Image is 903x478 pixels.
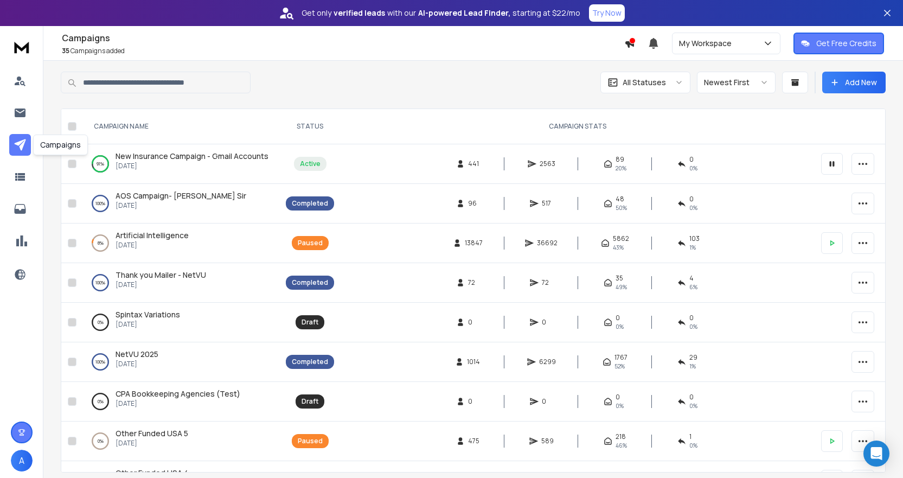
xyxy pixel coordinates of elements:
[616,393,620,401] span: 0
[863,441,889,467] div: Open Intercom Messenger
[679,38,736,49] p: My Workspace
[116,428,188,438] span: Other Funded USA 5
[98,436,104,447] p: 0 %
[116,162,268,170] p: [DATE]
[11,450,33,471] button: A
[614,353,627,362] span: 1767
[116,360,158,368] p: [DATE]
[697,72,776,93] button: Newest First
[302,318,318,327] div: Draft
[81,224,279,263] td: 8%Artificial Intelligence[DATE]
[116,281,206,289] p: [DATE]
[11,37,33,57] img: logo
[616,314,620,322] span: 0
[292,199,328,208] div: Completed
[616,401,624,410] span: 0%
[616,283,627,291] span: 49 %
[279,109,341,144] th: STATUS
[116,241,189,250] p: [DATE]
[689,353,697,362] span: 29
[614,362,625,371] span: 52 %
[116,309,180,320] span: Spintax Variations
[468,437,479,445] span: 475
[468,278,479,287] span: 72
[613,243,624,252] span: 43 %
[341,109,815,144] th: CAMPAIGN STATS
[539,358,556,366] span: 6299
[62,31,624,44] h1: Campaigns
[537,239,558,247] span: 36692
[33,135,88,155] div: Campaigns
[689,234,700,243] span: 103
[689,401,697,410] span: 0%
[62,46,69,55] span: 35
[298,239,323,247] div: Paused
[542,318,553,327] span: 0
[689,432,691,441] span: 1
[689,274,694,283] span: 4
[616,432,626,441] span: 218
[302,8,580,18] p: Get only with our starting at $22/mo
[116,309,180,320] a: Spintax Variations
[116,399,240,408] p: [DATE]
[468,160,479,168] span: 441
[116,230,189,240] span: Artificial Intelligence
[689,322,697,331] span: 0%
[822,72,886,93] button: Add New
[116,270,206,281] a: Thank you Mailer - NetVU
[98,317,104,328] p: 0 %
[98,238,104,248] p: 8 %
[589,4,625,22] button: Try Now
[81,342,279,382] td: 100%NetVU 2025[DATE]
[81,109,279,144] th: CAMPAIGN NAME
[468,397,479,406] span: 0
[542,397,553,406] span: 0
[465,239,483,247] span: 13847
[616,322,624,331] span: 0%
[98,396,104,407] p: 0 %
[298,437,323,445] div: Paused
[468,199,479,208] span: 96
[116,388,240,399] a: CPA Bookkeeping Agencies (Test)
[616,164,626,173] span: 20 %
[616,195,624,203] span: 48
[81,184,279,224] td: 100%AOS Campaign- [PERSON_NAME] Sir[DATE]
[689,155,694,164] span: 0
[97,158,104,169] p: 91 %
[81,144,279,184] td: 91%New Insurance Campaign - Gmail Accounts[DATE]
[116,349,158,360] a: NetVU 2025
[418,8,510,18] strong: AI-powered Lead Finder,
[292,278,328,287] div: Completed
[334,8,385,18] strong: verified leads
[292,358,328,366] div: Completed
[116,190,246,201] a: AOS Campaign- [PERSON_NAME] Sir
[689,393,694,401] span: 0
[816,38,876,49] p: Get Free Credits
[613,234,629,243] span: 5862
[467,358,480,366] span: 1014
[689,195,694,203] span: 0
[468,318,479,327] span: 0
[302,397,318,406] div: Draft
[116,320,180,329] p: [DATE]
[616,155,624,164] span: 89
[116,230,189,241] a: Artificial Intelligence
[689,243,696,252] span: 1 %
[616,203,627,212] span: 50 %
[540,160,555,168] span: 2563
[592,8,622,18] p: Try Now
[81,422,279,461] td: 0%Other Funded USA 5[DATE]
[116,151,268,161] span: New Insurance Campaign - Gmail Accounts
[81,382,279,422] td: 0%CPA Bookkeeping Agencies (Test)[DATE]
[81,303,279,342] td: 0%Spintax Variations[DATE]
[541,437,554,445] span: 589
[95,277,105,288] p: 100 %
[81,263,279,303] td: 100%Thank you Mailer - NetVU[DATE]
[689,164,697,173] span: 0 %
[542,278,553,287] span: 72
